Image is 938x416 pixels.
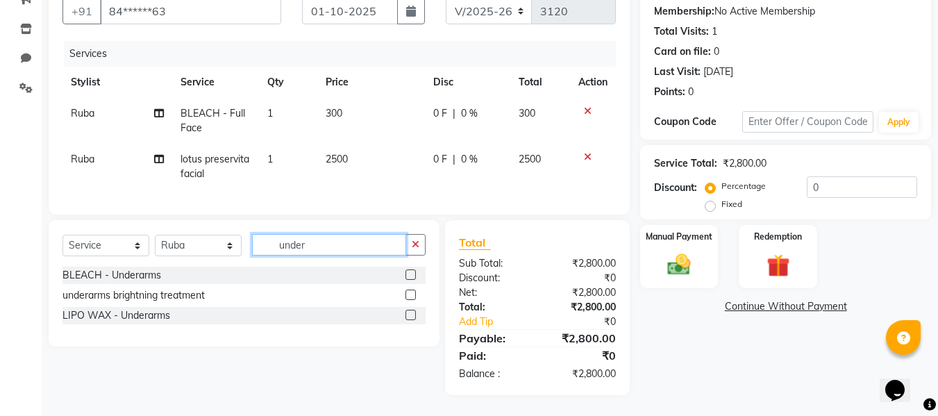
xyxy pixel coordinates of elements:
[537,347,626,364] div: ₹0
[317,67,425,98] th: Price
[879,112,919,133] button: Apply
[688,85,694,99] div: 0
[880,360,924,402] iframe: chat widget
[537,330,626,347] div: ₹2,800.00
[62,308,170,323] div: LIPO WAX - Underarms
[449,256,537,271] div: Sub Total:
[714,44,719,59] div: 0
[754,231,802,243] label: Redemption
[723,156,767,171] div: ₹2,800.00
[654,24,709,39] div: Total Visits:
[252,234,406,256] input: Search or Scan
[267,153,273,165] span: 1
[537,285,626,300] div: ₹2,800.00
[433,152,447,167] span: 0 F
[570,67,616,98] th: Action
[537,271,626,285] div: ₹0
[449,347,537,364] div: Paid:
[181,107,245,134] span: BLEACH - Full Face
[643,299,928,314] a: Continue Without Payment
[433,106,447,121] span: 0 F
[449,330,537,347] div: Payable:
[449,315,552,329] a: Add Tip
[62,268,161,283] div: BLEACH - Underarms
[654,85,685,99] div: Points:
[62,288,205,303] div: underarms brightning treatment
[721,198,742,210] label: Fixed
[646,231,712,243] label: Manual Payment
[425,67,510,98] th: Disc
[537,367,626,381] div: ₹2,800.00
[71,107,94,119] span: Ruba
[712,24,717,39] div: 1
[519,107,535,119] span: 300
[654,181,697,195] div: Discount:
[461,106,478,121] span: 0 %
[461,152,478,167] span: 0 %
[267,107,273,119] span: 1
[172,67,260,98] th: Service
[62,67,172,98] th: Stylist
[453,152,455,167] span: |
[660,251,698,278] img: _cash.svg
[449,300,537,315] div: Total:
[721,180,766,192] label: Percentage
[510,67,571,98] th: Total
[459,235,491,250] span: Total
[449,285,537,300] div: Net:
[654,4,917,19] div: No Active Membership
[654,65,701,79] div: Last Visit:
[553,315,627,329] div: ₹0
[654,115,742,129] div: Coupon Code
[326,107,342,119] span: 300
[654,156,717,171] div: Service Total:
[654,44,711,59] div: Card on file:
[71,153,94,165] span: Ruba
[537,256,626,271] div: ₹2,800.00
[519,153,541,165] span: 2500
[326,153,348,165] span: 2500
[742,111,873,133] input: Enter Offer / Coupon Code
[453,106,455,121] span: |
[654,4,714,19] div: Membership:
[181,153,249,180] span: lotus preservita facial
[703,65,733,79] div: [DATE]
[259,67,317,98] th: Qty
[537,300,626,315] div: ₹2,800.00
[64,41,626,67] div: Services
[760,251,797,280] img: _gift.svg
[449,271,537,285] div: Discount:
[449,367,537,381] div: Balance :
